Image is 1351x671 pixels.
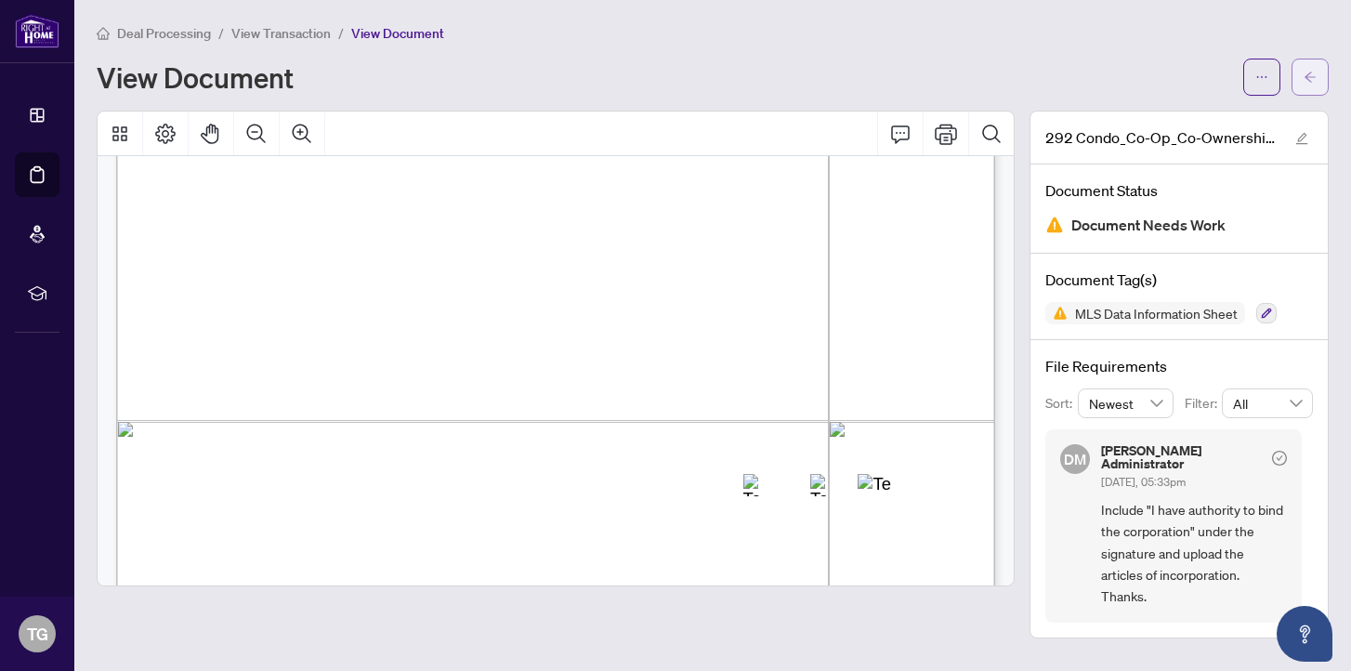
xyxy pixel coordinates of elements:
[338,22,344,44] li: /
[1101,475,1186,489] span: [DATE], 05:33pm
[1045,393,1078,414] p: Sort:
[117,25,211,42] span: Deal Processing
[231,25,331,42] span: View Transaction
[97,62,294,92] h1: View Document
[1071,213,1226,238] span: Document Needs Work
[1101,444,1265,470] h5: [PERSON_NAME] Administrator
[1045,302,1068,324] img: Status Icon
[1045,179,1313,202] h4: Document Status
[1045,269,1313,291] h4: Document Tag(s)
[97,27,110,40] span: home
[27,621,48,647] span: TG
[1277,606,1332,662] button: Open asap
[1089,389,1163,417] span: Newest
[1295,132,1308,145] span: edit
[1185,393,1222,414] p: Filter:
[218,22,224,44] li: /
[15,14,59,48] img: logo
[1045,355,1313,377] h4: File Requirements
[1045,126,1278,149] span: 292 Condo_Co-Op_Co-Ownership_Time Share - Lease_Sub-Lease MLS Data Information Form - PropTx-OREA...
[1255,71,1268,84] span: ellipsis
[1045,216,1064,234] img: Document Status
[1101,499,1287,608] span: Include "I have authority to bind the corporation" under the signature and upload the articles of...
[1272,451,1287,466] span: check-circle
[1064,448,1086,470] span: DM
[351,25,444,42] span: View Document
[1304,71,1317,84] span: arrow-left
[1233,389,1302,417] span: All
[1068,307,1245,320] span: MLS Data Information Sheet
